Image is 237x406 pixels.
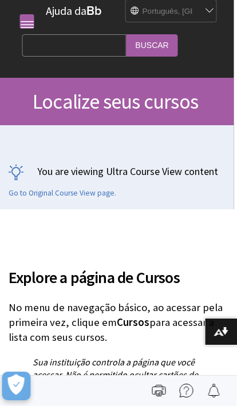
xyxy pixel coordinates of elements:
[46,3,102,18] a: Ajuda daBb
[207,384,221,397] img: Follow this page
[9,252,223,289] h2: Explore a página de Cursos
[180,384,193,397] img: More help
[9,300,223,345] p: No menu de navegação básico, ao acessar pela primeira vez, clique em para acessar a lista com seu...
[2,372,31,400] button: Abrir preferências
[86,3,102,18] strong: Bb
[9,164,223,178] p: You are viewing Ultra Course View content
[33,89,198,114] span: Localize seus cursos
[9,188,116,198] a: Go to Original Course View page.
[127,34,178,57] input: Buscar
[152,384,166,397] img: Print
[117,316,149,329] span: Cursos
